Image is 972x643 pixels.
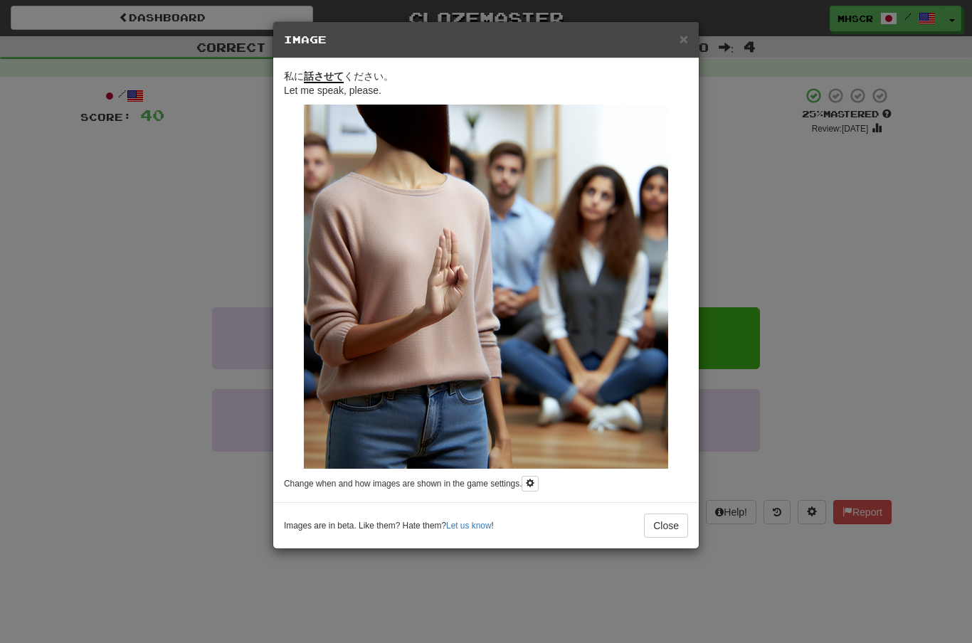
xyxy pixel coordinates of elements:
[680,31,688,46] button: Close
[284,33,688,47] h5: Image
[680,31,688,47] span: ×
[284,69,688,97] p: Let me speak, please.
[304,105,668,469] img: 1f72aa61-f37f-4564-9eb5-2edf2d05fbd8.small.png
[284,70,393,83] span: 私に ください。
[644,514,688,538] button: Close
[446,521,491,531] a: Let us know
[304,70,344,83] u: 話させて
[284,520,494,532] small: Images are in beta. Like them? Hate them? !
[284,479,522,489] small: Change when and how images are shown in the game settings.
